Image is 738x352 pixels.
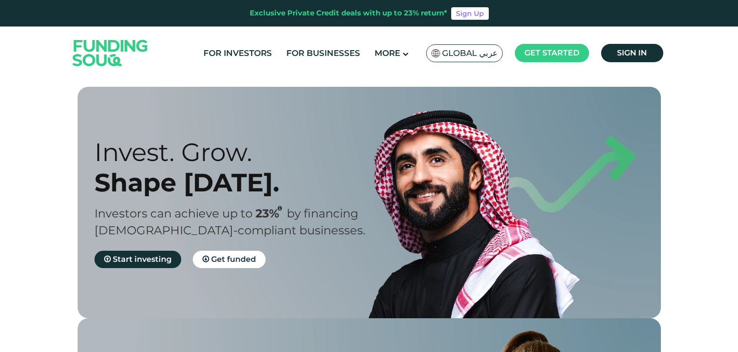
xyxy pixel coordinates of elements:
[601,44,663,62] a: Sign in
[617,48,647,57] span: Sign in
[524,48,579,57] span: Get started
[113,255,172,264] span: Start investing
[201,45,274,61] a: For Investors
[451,7,489,20] a: Sign Up
[278,206,282,211] i: 23% IRR (expected) ~ 15% Net yield (expected)
[255,206,287,220] span: 23%
[94,167,386,198] div: Shape [DATE].
[284,45,362,61] a: For Businesses
[94,137,386,167] div: Invest. Grow.
[63,28,158,77] img: Logo
[250,8,447,19] div: Exclusive Private Credit deals with up to 23% return*
[193,251,266,268] a: Get funded
[94,251,181,268] a: Start investing
[431,49,440,57] img: SA Flag
[375,48,400,58] span: More
[442,48,497,59] span: Global عربي
[94,206,253,220] span: Investors can achieve up to
[211,255,256,264] span: Get funded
